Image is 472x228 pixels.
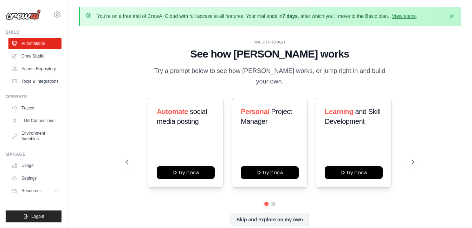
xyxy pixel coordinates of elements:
[325,108,353,115] span: Learning
[6,94,62,100] div: Operate
[8,115,62,126] a: LLM Connections
[241,108,292,125] span: Project Manager
[282,13,298,19] strong: 7 days
[241,108,269,115] span: Personal
[8,185,62,196] button: Resources
[31,214,44,219] span: Logout
[21,188,41,194] span: Resources
[125,40,414,45] div: WALKTHROUGH
[8,51,62,62] a: Crew Studio
[325,108,380,125] span: and Skill Development
[157,108,188,115] span: Automate
[231,213,309,226] button: Skip and explore on my own
[8,128,62,145] a: Environment Variables
[392,13,415,19] a: View plans
[97,13,417,20] p: You're on a free trial of CrewAI Cloud with full access to all features. Your trial ends in , aft...
[125,48,414,60] h1: See how [PERSON_NAME] works
[8,160,62,171] a: Usage
[157,166,215,179] button: Try it now
[241,166,299,179] button: Try it now
[6,29,62,35] div: Build
[325,166,383,179] button: Try it now
[6,9,41,20] img: Logo
[8,102,62,114] a: Traces
[8,63,62,74] a: Agents Repository
[6,152,62,157] div: Manage
[8,76,62,87] a: Tools & Integrations
[157,108,207,125] span: social media posting
[437,194,472,228] iframe: Chat Widget
[8,173,62,184] a: Settings
[6,210,62,222] button: Logout
[152,66,388,87] p: Try a prompt below to see how [PERSON_NAME] works, or jump right in and build your own.
[8,38,62,49] a: Automations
